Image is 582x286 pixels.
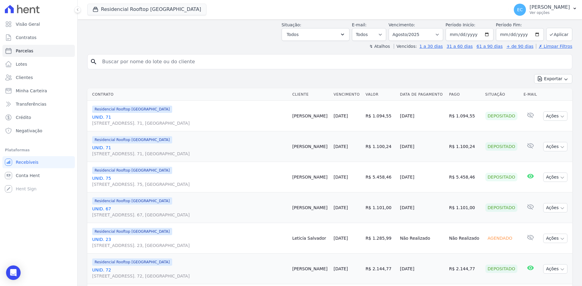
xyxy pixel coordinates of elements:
[398,88,447,101] th: Data de Pagamento
[530,4,570,10] p: [PERSON_NAME]
[16,128,42,134] span: Negativação
[92,258,172,266] span: Residencial Rooftop [GEOGRAPHIC_DATA]
[92,145,287,157] a: UNID. 71[STREET_ADDRESS]. 71, [GEOGRAPHIC_DATA]
[447,162,483,192] td: R$ 5.458,46
[363,101,398,131] td: R$ 1.094,55
[92,106,172,113] span: Residencial Rooftop [GEOGRAPHIC_DATA]
[333,205,348,210] a: [DATE]
[92,167,172,174] span: Residencial Rooftop [GEOGRAPHIC_DATA]
[530,10,570,15] p: Ver opções
[2,111,75,123] a: Crédito
[16,35,36,41] span: Contratos
[5,146,72,154] div: Plataformas
[290,223,331,254] td: Leticía Salvador
[363,162,398,192] td: R$ 5.458,46
[543,111,567,121] button: Ações
[507,44,533,49] a: + de 90 dias
[363,192,398,223] td: R$ 1.101,00
[447,223,483,254] td: Não Realizado
[16,48,33,54] span: Parcelas
[394,44,417,49] label: Vencidos:
[2,156,75,168] a: Recebíveis
[16,74,33,81] span: Clientes
[447,44,473,49] a: 31 a 60 dias
[389,22,415,27] label: Vencimento:
[363,131,398,162] td: R$ 1.100,24
[99,56,570,68] input: Buscar por nome do lote ou do cliente
[543,234,567,243] button: Ações
[509,1,582,18] button: EC [PERSON_NAME] Ver opções
[477,44,503,49] a: 61 a 90 dias
[92,151,287,157] span: [STREET_ADDRESS]. 71, [GEOGRAPHIC_DATA]
[447,131,483,162] td: R$ 1.100,24
[287,31,299,38] span: Todos
[92,120,287,126] span: [STREET_ADDRESS]. 71, [GEOGRAPHIC_DATA]
[92,197,172,205] span: Residencial Rooftop [GEOGRAPHIC_DATA]
[447,192,483,223] td: R$ 1.101,00
[485,173,518,181] div: Depositado
[546,28,572,41] button: Aplicar
[331,88,363,101] th: Vencimento
[485,234,515,242] div: Agendado
[521,88,540,101] th: E-mail
[543,173,567,182] button: Ações
[2,169,75,182] a: Conta Hent
[543,264,567,274] button: Ações
[16,88,47,94] span: Minha Carteira
[398,101,447,131] td: [DATE]
[363,254,398,284] td: R$ 2.144,77
[290,101,331,131] td: [PERSON_NAME]
[90,58,97,65] i: search
[16,173,40,179] span: Conta Hent
[92,228,172,235] span: Residencial Rooftop [GEOGRAPHIC_DATA]
[543,203,567,212] button: Ações
[333,236,348,241] a: [DATE]
[290,254,331,284] td: [PERSON_NAME]
[16,114,31,120] span: Crédito
[282,22,301,27] label: Situação:
[92,267,287,279] a: UNID. 72[STREET_ADDRESS]. 72, [GEOGRAPHIC_DATA]
[333,113,348,118] a: [DATE]
[2,45,75,57] a: Parcelas
[420,44,443,49] a: 1 a 30 dias
[398,254,447,284] td: [DATE]
[483,88,521,101] th: Situação
[16,159,38,165] span: Recebíveis
[398,192,447,223] td: [DATE]
[333,266,348,271] a: [DATE]
[2,98,75,110] a: Transferências
[2,71,75,84] a: Clientes
[534,74,572,84] button: Exportar
[290,192,331,223] td: [PERSON_NAME]
[6,265,21,280] div: Open Intercom Messenger
[16,101,46,107] span: Transferências
[92,212,287,218] span: [STREET_ADDRESS]. 67, [GEOGRAPHIC_DATA]
[485,265,518,273] div: Depositado
[369,44,390,49] label: ↯ Atalhos
[496,22,544,28] label: Período Fim:
[92,236,287,248] a: UNID. 23[STREET_ADDRESS]. 23, [GEOGRAPHIC_DATA]
[485,112,518,120] div: Depositado
[333,144,348,149] a: [DATE]
[16,61,27,67] span: Lotes
[92,206,287,218] a: UNID. 67[STREET_ADDRESS]. 67, [GEOGRAPHIC_DATA]
[333,175,348,179] a: [DATE]
[2,125,75,137] a: Negativação
[447,254,483,284] td: R$ 2.144,77
[363,88,398,101] th: Valor
[290,131,331,162] td: [PERSON_NAME]
[282,28,350,41] button: Todos
[447,101,483,131] td: R$ 1.094,55
[92,181,287,187] span: [STREET_ADDRESS]. 75, [GEOGRAPHIC_DATA]
[536,44,572,49] a: ✗ Limpar Filtros
[352,22,367,27] label: E-mail:
[543,142,567,151] button: Ações
[398,131,447,162] td: [DATE]
[290,88,331,101] th: Cliente
[363,223,398,254] td: R$ 1.285,99
[87,88,290,101] th: Contrato
[2,31,75,44] a: Contratos
[2,18,75,30] a: Visão Geral
[398,223,447,254] td: Não Realizado
[290,162,331,192] td: [PERSON_NAME]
